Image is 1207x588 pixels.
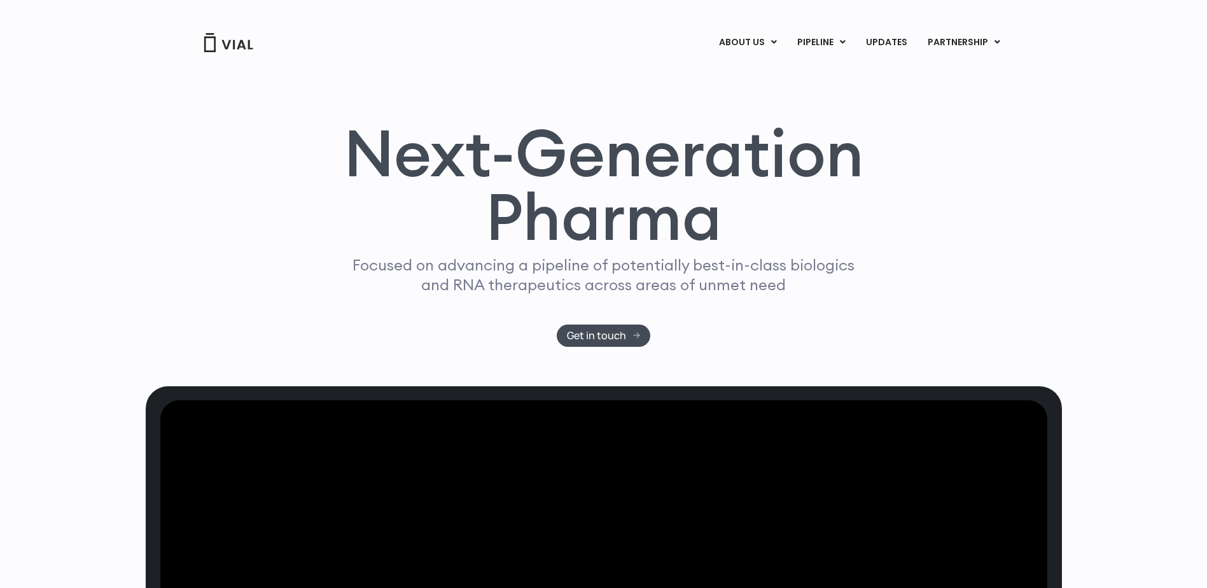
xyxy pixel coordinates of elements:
[328,121,879,249] h1: Next-Generation Pharma
[557,325,650,347] a: Get in touch
[856,32,917,53] a: UPDATES
[917,32,1010,53] a: PARTNERSHIPMenu Toggle
[709,32,786,53] a: ABOUT USMenu Toggle
[567,331,626,340] span: Get in touch
[787,32,855,53] a: PIPELINEMenu Toggle
[347,255,860,295] p: Focused on advancing a pipeline of potentially best-in-class biologics and RNA therapeutics acros...
[203,33,254,52] img: Vial Logo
